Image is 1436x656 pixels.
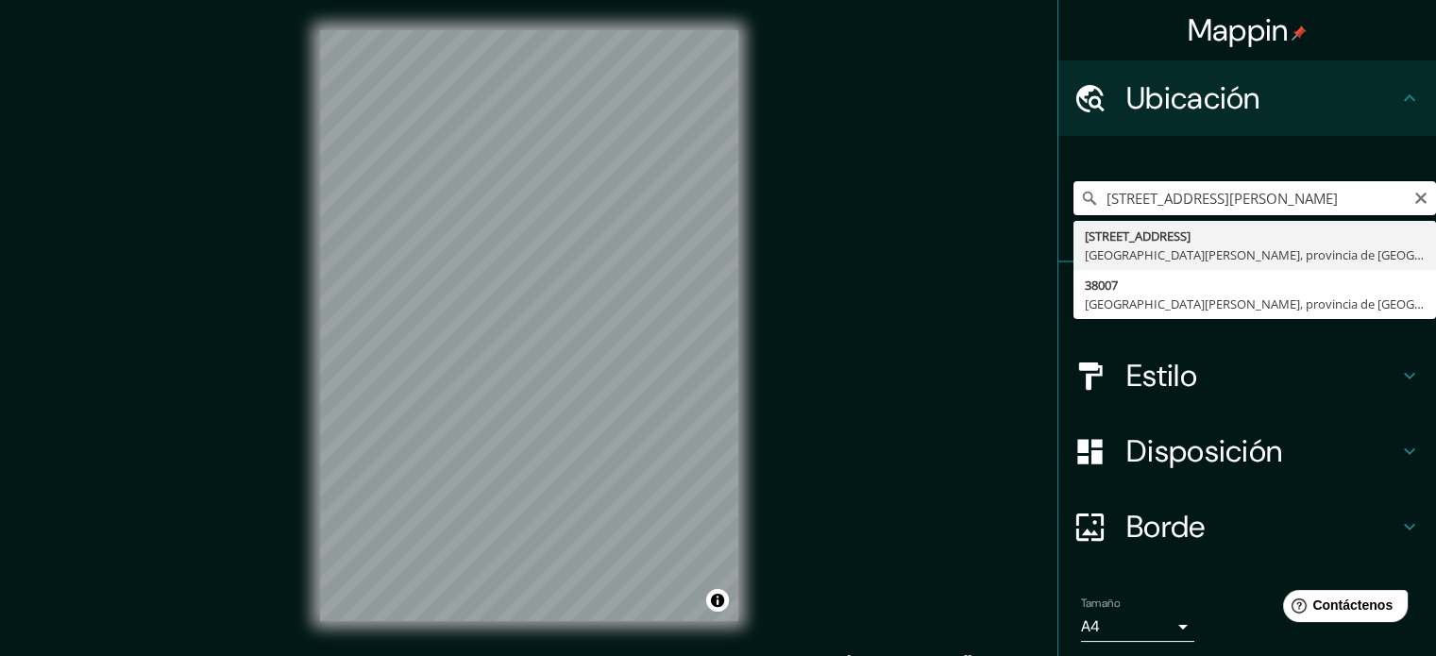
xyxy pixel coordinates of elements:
[1073,181,1436,215] input: Elige tu ciudad o zona
[1413,188,1428,206] button: Claro
[1058,338,1436,413] div: Estilo
[320,30,738,621] canvas: Mapa
[1085,277,1118,294] font: 38007
[1058,60,1436,136] div: Ubicación
[1126,356,1197,395] font: Estilo
[1081,612,1194,642] div: A4
[1126,431,1282,471] font: Disposición
[1058,262,1436,338] div: Patas
[1188,10,1289,50] font: Mappin
[1081,616,1100,636] font: A4
[1058,413,1436,489] div: Disposición
[1058,489,1436,564] div: Borde
[1081,596,1120,611] font: Tamaño
[1268,582,1415,635] iframe: Lanzador de widgets de ayuda
[706,589,729,612] button: Activar o desactivar atribución
[1085,227,1191,244] font: [STREET_ADDRESS]
[1292,25,1307,41] img: pin-icon.png
[1126,507,1206,547] font: Borde
[1126,78,1260,118] font: Ubicación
